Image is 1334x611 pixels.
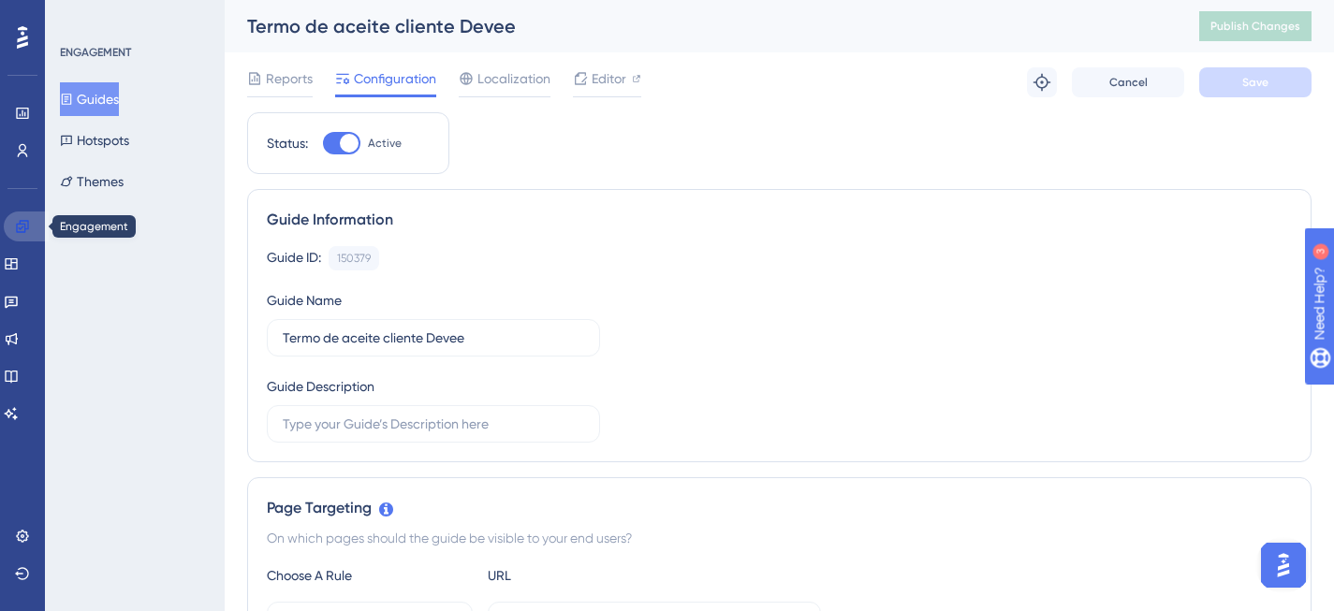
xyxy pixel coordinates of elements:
[1199,67,1312,97] button: Save
[267,289,342,312] div: Guide Name
[592,67,626,90] span: Editor
[267,246,321,270] div: Guide ID:
[1199,11,1312,41] button: Publish Changes
[1210,19,1300,34] span: Publish Changes
[354,67,436,90] span: Configuration
[283,414,584,434] input: Type your Guide’s Description here
[267,527,1292,549] div: On which pages should the guide be visible to your end users?
[130,9,136,24] div: 3
[267,209,1292,231] div: Guide Information
[368,136,402,151] span: Active
[1072,67,1184,97] button: Cancel
[1255,537,1312,593] iframe: UserGuiding AI Assistant Launcher
[1242,75,1268,90] span: Save
[267,497,1292,519] div: Page Targeting
[60,165,124,198] button: Themes
[266,67,313,90] span: Reports
[60,82,119,116] button: Guides
[488,564,694,587] div: URL
[267,564,473,587] div: Choose A Rule
[247,13,1152,39] div: Termo de aceite cliente Devee
[1109,75,1148,90] span: Cancel
[44,5,117,27] span: Need Help?
[337,251,371,266] div: 150379
[267,132,308,154] div: Status:
[60,45,131,60] div: ENGAGEMENT
[477,67,550,90] span: Localization
[283,327,584,348] input: Type your Guide’s Name here
[267,375,374,398] div: Guide Description
[60,124,129,157] button: Hotspots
